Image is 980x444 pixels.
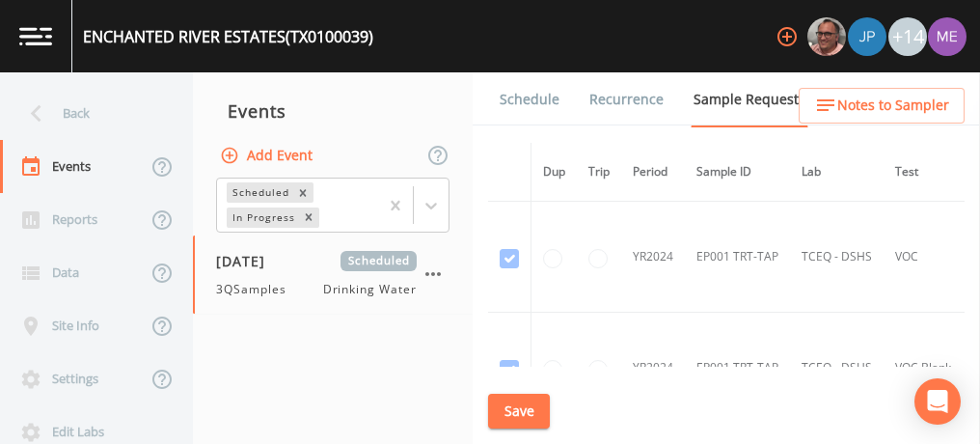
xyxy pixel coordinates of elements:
img: 41241ef155101aa6d92a04480b0d0000 [848,17,886,56]
th: Period [621,143,685,202]
a: Recurrence [586,72,667,126]
td: YR2024 [621,202,685,313]
a: Schedule [497,72,562,126]
td: VOC [884,202,963,313]
a: Sample Requests [691,72,808,127]
th: Test [884,143,963,202]
div: Scheduled [227,182,292,203]
div: Remove Scheduled [292,182,313,203]
div: +14 [888,17,927,56]
div: Remove In Progress [298,208,319,228]
div: ENCHANTED RIVER ESTATES (TX0100039) [83,25,373,48]
span: Scheduled [340,251,417,271]
a: COC Details [832,72,914,126]
a: [DATE]Scheduled3QSamplesDrinking Water [193,236,473,315]
td: EP001 TRT-TAP [685,202,790,313]
span: 3QSamples [216,281,298,298]
div: In Progress [227,208,298,228]
th: Dup [531,143,578,202]
img: e2d790fa78825a4bb76dcb6ab311d44c [807,17,846,56]
button: Notes to Sampler [799,88,965,124]
th: Lab [790,143,884,202]
div: Open Intercom Messenger [914,378,961,425]
td: VOC Blank [884,313,963,424]
span: [DATE] [216,251,279,271]
th: Sample ID [685,143,790,202]
img: d4d65db7c401dd99d63b7ad86343d265 [928,17,966,56]
a: Forms [497,126,542,180]
div: Events [193,87,473,135]
span: Notes to Sampler [837,94,949,118]
td: YR2024 [621,313,685,424]
td: EP001 TRT-TAP [685,313,790,424]
button: Add Event [216,138,320,174]
td: TCEQ - DSHS [790,313,884,424]
span: Drinking Water [323,281,417,298]
td: TCEQ - DSHS [790,202,884,313]
th: Trip [577,143,621,202]
div: Mike Franklin [806,17,847,56]
img: logo [19,27,52,45]
div: Joshua gere Paul [847,17,887,56]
